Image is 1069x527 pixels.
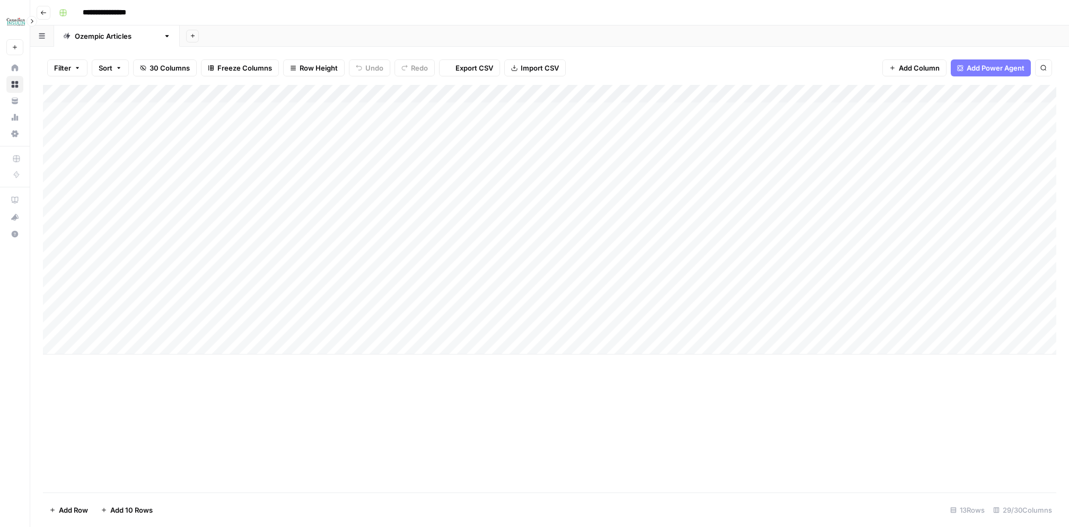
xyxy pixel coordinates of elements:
button: What's new? [6,209,23,226]
span: Add Row [59,505,88,515]
div: 29/30 Columns [989,502,1056,519]
div: [MEDICAL_DATA] Articles [75,31,159,41]
button: Import CSV [504,59,566,76]
button: Add Column [882,59,947,76]
span: 30 Columns [150,63,190,73]
button: Workspace: BCI [6,8,23,35]
span: Sort [99,63,112,73]
a: AirOps Academy [6,192,23,209]
span: Export CSV [455,63,493,73]
img: BCI Logo [6,12,25,31]
a: Your Data [6,92,23,109]
button: Row Height [283,59,345,76]
span: Import CSV [521,63,559,73]
button: Redo [395,59,435,76]
span: Add Power Agent [967,63,1024,73]
span: Add Column [899,63,940,73]
span: Add 10 Rows [110,505,153,515]
button: Help + Support [6,226,23,243]
span: Freeze Columns [217,63,272,73]
button: Add 10 Rows [94,502,159,519]
span: Filter [54,63,71,73]
button: Add Row [43,502,94,519]
button: Add Power Agent [951,59,1031,76]
button: Export CSV [439,59,500,76]
button: Undo [349,59,390,76]
div: 13 Rows [946,502,989,519]
button: Freeze Columns [201,59,279,76]
div: What's new? [7,209,23,225]
span: Redo [411,63,428,73]
a: Settings [6,125,23,142]
button: Filter [47,59,87,76]
button: Sort [92,59,129,76]
span: Row Height [300,63,338,73]
button: 30 Columns [133,59,197,76]
a: Browse [6,76,23,93]
a: Home [6,59,23,76]
a: [MEDICAL_DATA] Articles [54,25,180,47]
span: Undo [365,63,383,73]
a: Usage [6,109,23,126]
